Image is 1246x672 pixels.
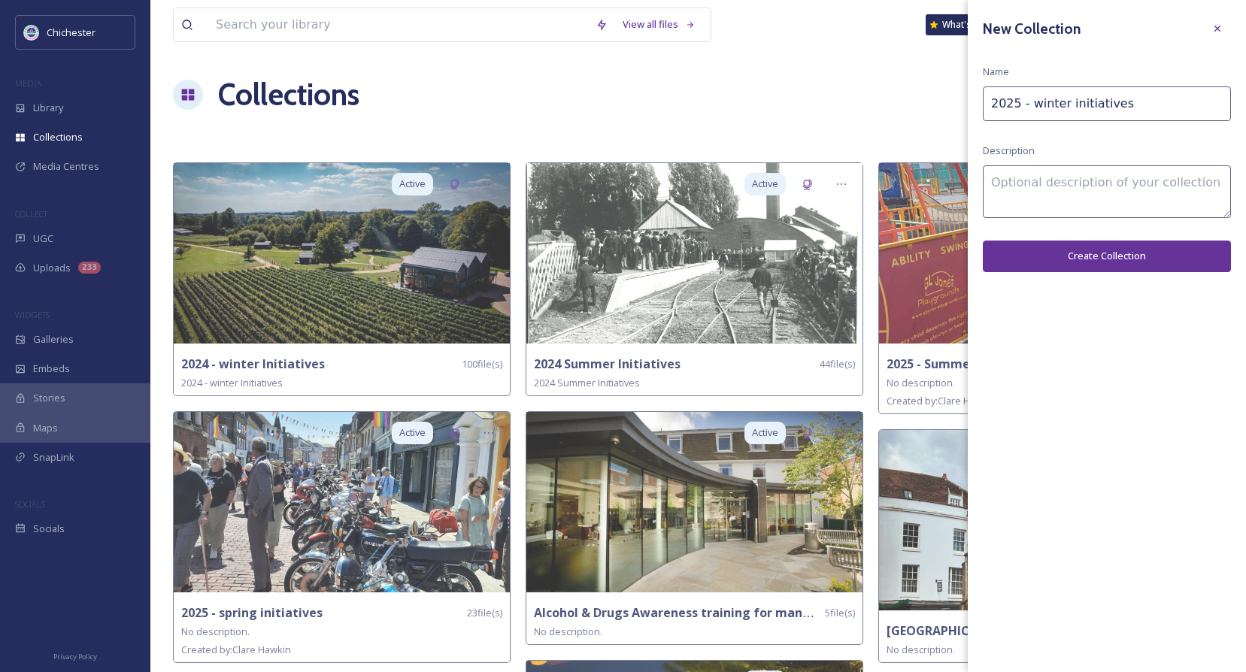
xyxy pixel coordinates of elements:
span: Socials [33,522,65,536]
strong: 2024 Summer Initiatives [534,356,681,372]
input: Search your library [208,8,588,41]
span: 44 file(s) [820,357,855,371]
span: Maps [33,421,58,435]
span: SnapLink [33,450,74,465]
span: Name [983,65,1009,79]
span: Embeds [33,362,70,376]
strong: 2025 - spring initiatives [181,604,323,621]
strong: 2025 - Summer Initiatives [887,356,1041,372]
span: Privacy Policy [53,652,97,661]
span: UGC [33,232,53,246]
span: 100 file(s) [462,357,502,371]
span: 5 file(s) [825,606,855,620]
div: 233 [78,262,101,274]
span: WIDGETS [15,309,50,320]
a: What's New [926,14,1001,35]
span: Description [983,144,1035,158]
span: Library [33,101,63,115]
span: COLLECT [15,208,47,219]
span: Active [399,425,426,440]
span: Created by: Clare Hawkin [887,394,996,407]
span: No description. [887,643,955,656]
span: Active [752,425,778,440]
img: dominicam-1713452507849.jpg [879,430,1215,610]
span: MEDIA [15,77,41,89]
img: Logo_of_Chichester_District_Council.png [24,25,39,40]
button: Create Collection [983,241,1231,271]
span: SOCIALS [15,498,45,510]
a: Privacy Policy [53,646,97,664]
h3: New Collection [983,18,1081,40]
strong: Alcohol & Drugs Awareness training for managers [534,604,837,621]
span: 23 file(s) [467,606,502,620]
input: My Collection [983,86,1231,121]
strong: 2024 - winter Initiatives [181,356,325,372]
span: 2024 Summer Initiatives [534,376,640,389]
span: No description. [534,625,602,638]
img: Gardens-B123a%2520%282%29.jpg [526,412,862,592]
span: No description. [887,376,955,389]
span: Created by: Clare Hawkin [181,643,291,656]
span: Uploads [33,261,71,275]
span: 2024 - winter Initiatives [181,376,283,389]
span: Chichester [47,26,95,39]
img: ced35202-54a0-4cf0-aeb6-80989ec91c80.jpg [174,163,510,344]
strong: [GEOGRAPHIC_DATA] [887,622,1012,639]
a: Collections [218,72,359,117]
span: Galleries [33,332,74,347]
span: Active [399,177,426,191]
span: Active [752,177,778,191]
img: Page%252020%2520-%2520Selsey%2520tramway%2520-%2520CHCDMREPROP2241.jpg [526,163,862,344]
img: DGR5.jpg [174,412,510,592]
span: Stories [33,391,65,405]
a: View all files [615,10,703,39]
span: No description. [181,625,250,638]
img: ef938ca7-403b-4377-98a6-2b9b45430c1b.jpg [879,163,1215,344]
span: Media Centres [33,159,99,174]
span: Collections [33,130,83,144]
